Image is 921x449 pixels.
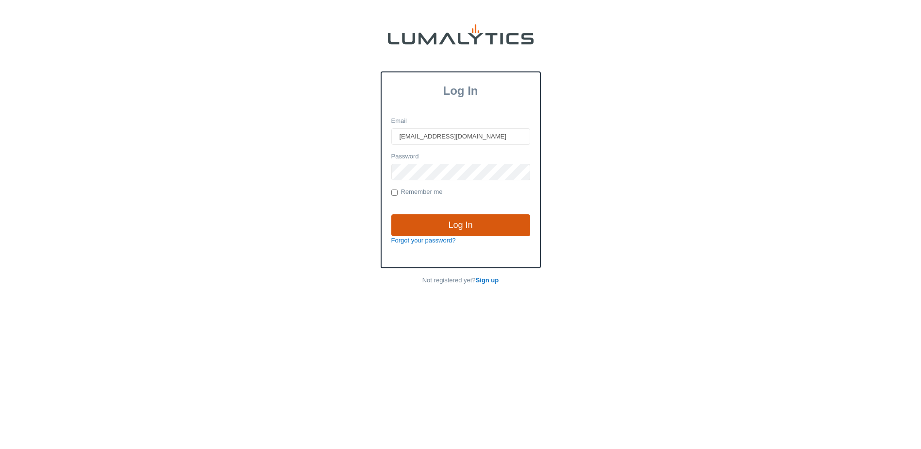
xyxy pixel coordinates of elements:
input: Email [391,128,530,145]
label: Email [391,117,407,126]
a: Sign up [476,276,499,284]
img: lumalytics-black-e9b537c871f77d9ce8d3a6940f85695cd68c596e3f819dc492052d1098752254.png [388,24,534,45]
input: Remember me [391,190,398,196]
p: Not registered yet? [381,276,541,285]
h3: Log In [382,84,540,98]
input: Log In [391,214,530,237]
a: Forgot your password? [391,237,456,244]
label: Password [391,152,419,161]
label: Remember me [391,188,443,197]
